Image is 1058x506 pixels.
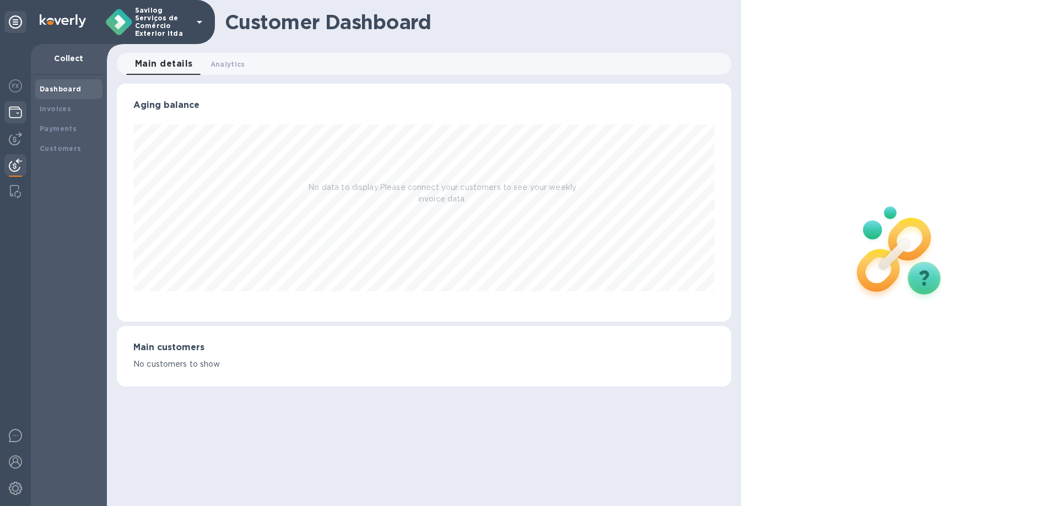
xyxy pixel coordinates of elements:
[40,124,77,133] b: Payments
[9,106,22,119] img: Wallets
[135,56,193,72] span: Main details
[135,7,190,37] p: Savilog Serviços de Comércio Exterior ltda
[40,53,98,64] p: Collect
[133,358,715,370] p: No customers to show
[40,144,82,153] b: Customers
[40,105,71,113] b: Invoices
[4,11,26,33] div: Unpin categories
[133,100,715,111] h3: Aging balance
[40,14,86,28] img: Logo
[133,342,715,353] h3: Main customers
[40,85,82,93] b: Dashboard
[9,79,22,93] img: Foreign exchange
[210,58,245,70] span: Analytics
[225,10,724,34] h1: Customer Dashboard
